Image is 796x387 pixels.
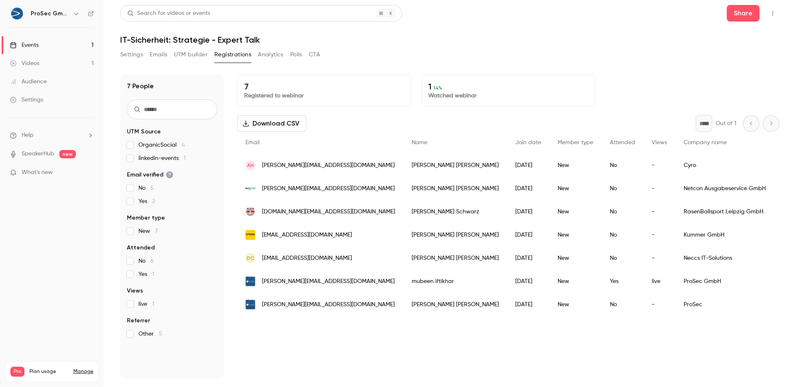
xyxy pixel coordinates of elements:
[245,140,260,145] span: Email
[428,82,588,92] p: 1
[127,214,165,222] span: Member type
[507,270,549,293] div: [DATE]
[120,48,143,61] button: Settings
[150,185,154,191] span: 5
[403,200,507,223] div: [PERSON_NAME] Schwarz
[152,198,155,204] span: 2
[643,247,675,270] div: -
[507,200,549,223] div: [DATE]
[29,368,68,375] span: Plan usage
[684,140,727,145] span: Company name
[602,177,643,200] div: No
[127,128,161,136] span: UTM Source
[127,317,150,325] span: Referrer
[138,270,154,278] span: Yes
[245,300,255,310] img: prosec-networks.com
[262,254,352,263] span: [EMAIL_ADDRESS][DOMAIN_NAME]
[643,270,675,293] div: live
[602,200,643,223] div: No
[262,231,352,239] span: [EMAIL_ADDRESS][DOMAIN_NAME]
[643,154,675,177] div: -
[507,177,549,200] div: [DATE]
[549,177,602,200] div: New
[150,48,167,61] button: Emails
[652,140,667,145] span: Views
[727,5,760,22] button: Share
[138,184,154,192] span: No
[262,300,395,309] span: [PERSON_NAME][EMAIL_ADDRESS][DOMAIN_NAME]
[412,140,427,145] span: Name
[675,154,774,177] div: Cyro
[245,230,255,240] img: elektro-kummer.de
[403,154,507,177] div: [PERSON_NAME] [PERSON_NAME]
[602,247,643,270] div: No
[127,9,210,18] div: Search for videos or events
[309,48,320,61] button: CTA
[22,131,34,140] span: Help
[558,140,593,145] span: Member type
[403,247,507,270] div: [PERSON_NAME] [PERSON_NAME]
[10,367,24,377] span: Pro
[549,200,602,223] div: New
[262,208,395,216] span: [DOMAIN_NAME][EMAIL_ADDRESS][DOMAIN_NAME]
[403,293,507,316] div: [PERSON_NAME] [PERSON_NAME]
[138,330,162,338] span: Other
[127,171,173,179] span: Email verified
[434,85,442,91] span: 14 %
[675,200,774,223] div: RasenBallsport Leipzig GmbH
[10,59,39,68] div: Videos
[31,10,70,18] h6: ProSec GmbH
[643,200,675,223] div: -
[675,293,774,316] div: ProSec
[152,301,154,307] span: 1
[22,150,54,158] a: SpeakerHub
[247,162,254,169] span: AH
[549,154,602,177] div: New
[610,140,635,145] span: Attended
[675,247,774,270] div: Neccs IT-Solutions
[10,77,47,86] div: Audience
[127,81,154,91] h1: 7 People
[159,331,162,337] span: 5
[507,293,549,316] div: [DATE]
[244,92,404,100] p: Registered to webinar
[643,223,675,247] div: -
[549,223,602,247] div: New
[138,300,154,308] span: live
[237,115,306,132] button: Download CSV
[602,154,643,177] div: No
[602,270,643,293] div: Yes
[22,168,53,177] span: What's new
[182,142,185,148] span: 4
[549,293,602,316] div: New
[138,154,186,162] span: linkedin-events
[214,48,251,61] button: Registrations
[403,270,507,293] div: mubeen iftikhar
[138,227,158,235] span: New
[258,48,284,61] button: Analytics
[675,177,774,200] div: Netcon Ausgabeservice GmbH
[247,254,254,262] span: DC
[10,96,43,104] div: Settings
[10,41,39,49] div: Events
[127,128,217,338] section: facet-groups
[245,276,255,286] img: prosec-networks.com
[515,140,541,145] span: Join date
[602,223,643,247] div: No
[245,207,255,217] img: redbulls.com
[244,82,404,92] p: 7
[120,35,779,45] h1: IT-Sicherheit: Strategie - Expert Talk
[290,48,302,61] button: Polls
[507,247,549,270] div: [DATE]
[643,177,675,200] div: -
[716,119,736,128] p: Out of 1
[602,293,643,316] div: No
[262,184,395,193] span: [PERSON_NAME][EMAIL_ADDRESS][DOMAIN_NAME]
[507,154,549,177] div: [DATE]
[428,92,588,100] p: Watched webinar
[138,141,185,149] span: OrganicSocial
[138,257,154,265] span: No
[150,258,154,264] span: 6
[245,184,255,193] img: netconservice.de
[549,247,602,270] div: New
